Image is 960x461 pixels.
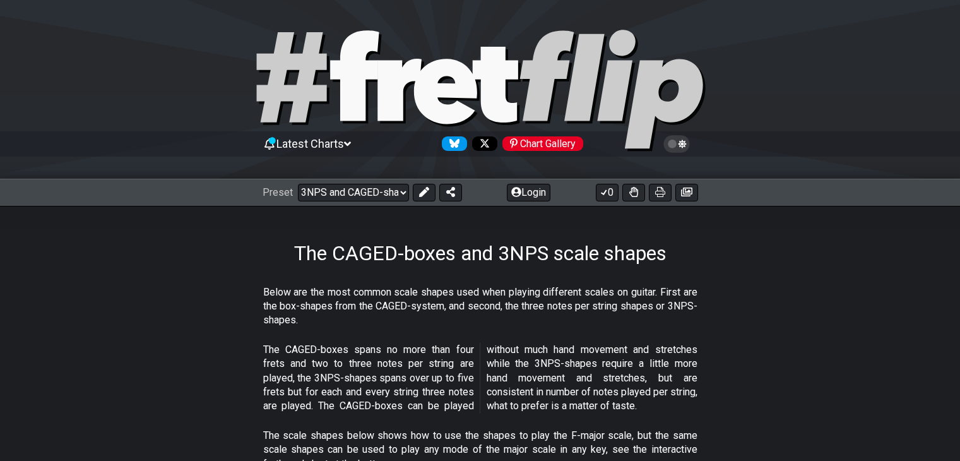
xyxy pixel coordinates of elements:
button: Create image [675,184,698,201]
p: The CAGED-boxes spans no more than four frets and two to three notes per string are played, the 3... [263,343,697,414]
span: Latest Charts [276,137,344,150]
button: Print [649,184,672,201]
button: Share Preset [439,184,462,201]
div: Chart Gallery [502,136,583,151]
a: Follow #fretflip at X [467,136,497,151]
button: Toggle Dexterity for all fretkits [622,184,645,201]
a: #fretflip at Pinterest [497,136,583,151]
select: Preset [298,184,409,201]
button: Edit Preset [413,184,436,201]
p: Below are the most common scale shapes used when playing different scales on guitar. First are th... [263,285,697,328]
button: 0 [596,184,619,201]
button: Login [507,184,550,201]
a: Follow #fretflip at Bluesky [437,136,467,151]
h1: The CAGED-boxes and 3NPS scale shapes [294,241,667,265]
span: Toggle light / dark theme [670,138,684,150]
span: Preset [263,186,293,198]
